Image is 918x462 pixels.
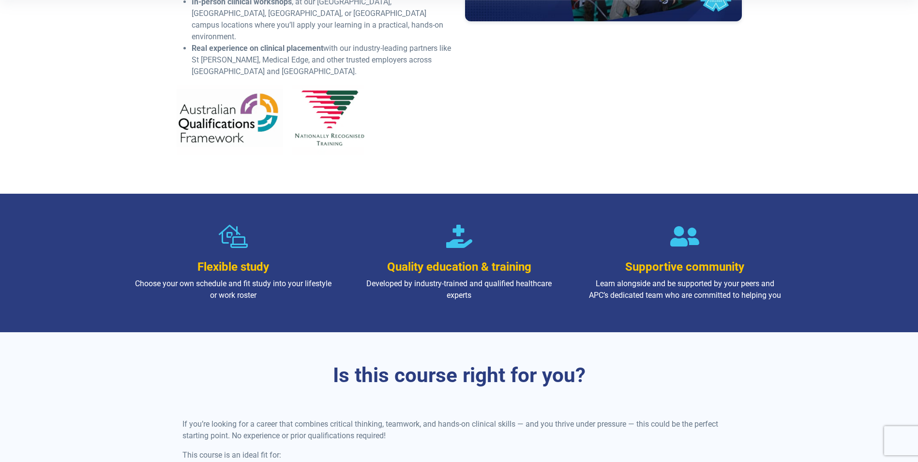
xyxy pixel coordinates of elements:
[134,278,333,301] p: Choose your own schedule and fit study into your lifestyle or work roster
[360,278,558,301] p: Developed by industry-trained and qualified healthcare experts
[176,363,742,388] h3: Is this course right for you?
[586,278,784,301] p: Learn alongside and be supported by your peers and APC’s dedicated team who are committed to help...
[182,418,736,442] p: If you’re looking for a career that combines critical thinking, teamwork, and hands-on clinical s...
[192,43,453,77] li: with our industry-leading partners like St [PERSON_NAME], Medical Edge, and other trusted employe...
[182,449,736,461] p: This course is an ideal fit for:
[360,260,558,274] h3: Quality education & training
[192,44,323,53] strong: Real experience on clinical placement
[134,260,333,274] h3: Flexible study
[586,260,784,274] h3: Supportive community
